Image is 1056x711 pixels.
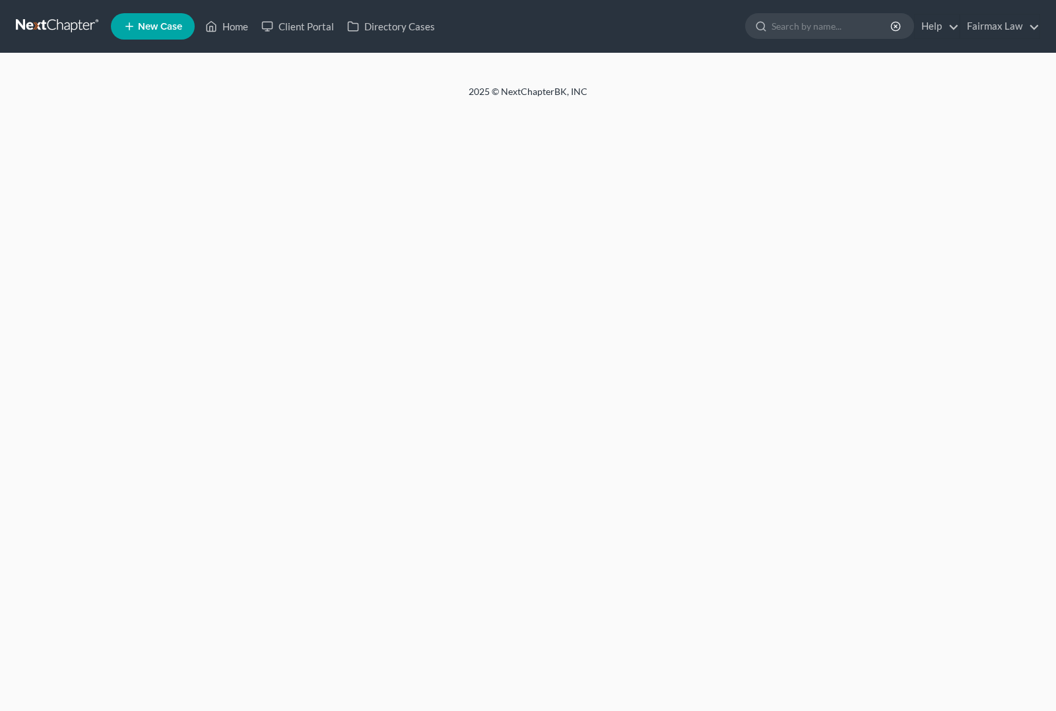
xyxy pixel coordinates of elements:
[960,15,1039,38] a: Fairmax Law
[255,15,341,38] a: Client Portal
[341,15,442,38] a: Directory Cases
[199,15,255,38] a: Home
[152,85,904,109] div: 2025 © NextChapterBK, INC
[138,22,182,32] span: New Case
[772,14,892,38] input: Search by name...
[915,15,959,38] a: Help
